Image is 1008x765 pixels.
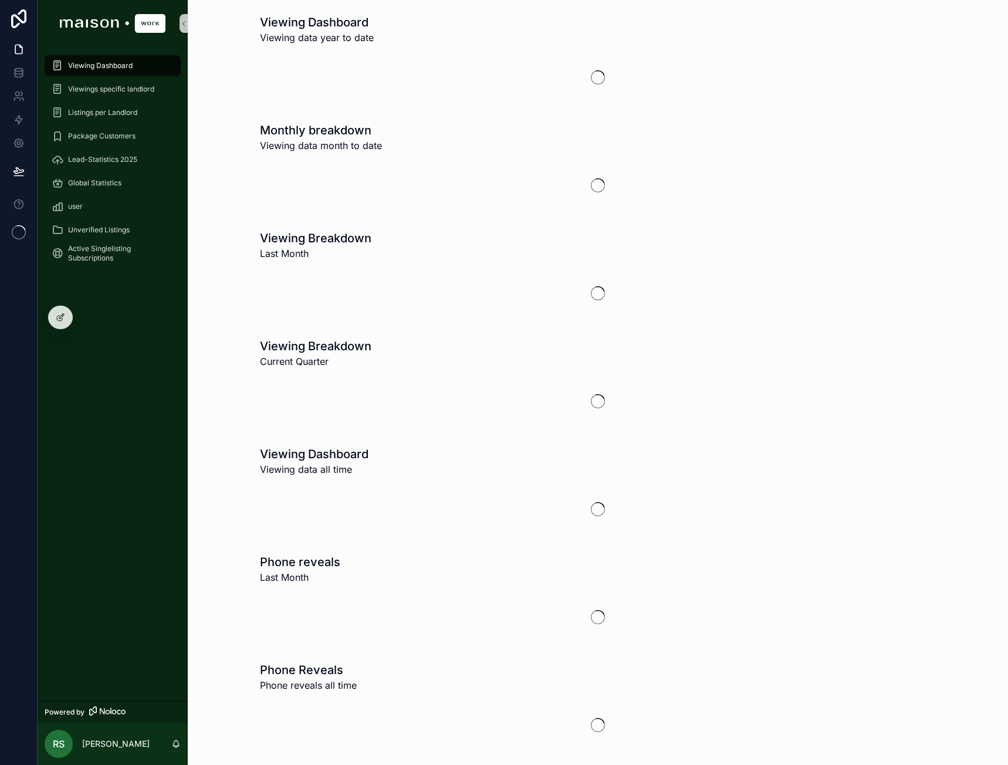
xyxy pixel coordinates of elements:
[68,225,130,235] span: Unverified Listings
[68,61,133,70] span: Viewing Dashboard
[68,244,169,263] span: Active Singlelisting Subscriptions
[45,708,84,717] span: Powered by
[45,149,181,170] a: Lead-Statistics 2025
[68,108,137,117] span: Listings per Landlord
[45,55,181,76] a: Viewing Dashboard
[260,122,382,138] h1: Monthly breakdown
[60,14,165,33] img: App logo
[260,354,371,368] span: Current Quarter
[68,84,154,94] span: Viewings specific landlord
[45,102,181,123] a: Listings per Landlord
[45,126,181,147] a: Package Customers
[68,155,137,164] span: Lead-Statistics 2025
[260,554,340,570] h1: Phone reveals
[68,131,136,141] span: Package Customers
[260,31,374,45] span: Viewing data year to date
[45,196,181,217] a: user
[260,446,368,462] h1: Viewing Dashboard
[260,462,368,476] span: Viewing data all time
[260,230,371,246] h1: Viewing Breakdown
[260,662,357,678] h1: Phone Reveals
[260,678,357,692] span: Phone reveals all time
[45,79,181,100] a: Viewings specific landlord
[68,178,121,188] span: Global Statistics
[260,14,374,31] h1: Viewing Dashboard
[260,338,371,354] h1: Viewing Breakdown
[260,246,371,260] span: Last Month
[82,738,150,750] p: [PERSON_NAME]
[45,172,181,194] a: Global Statistics
[38,47,188,279] div: scrollable content
[38,701,188,723] a: Powered by
[260,570,340,584] span: Last Month
[45,219,181,241] a: Unverified Listings
[53,737,65,751] span: RS
[45,243,181,264] a: Active Singlelisting Subscriptions
[68,202,83,211] span: user
[260,138,382,153] span: Viewing data month to date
